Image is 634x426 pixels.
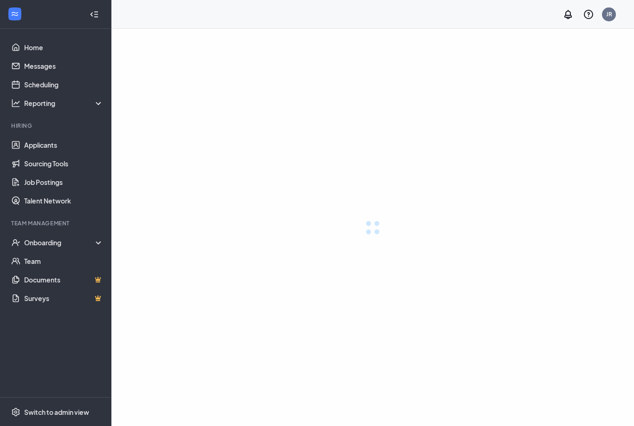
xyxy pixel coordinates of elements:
[24,38,104,57] a: Home
[24,173,104,191] a: Job Postings
[90,10,99,19] svg: Collapse
[24,238,104,247] div: Onboarding
[24,252,104,270] a: Team
[24,57,104,75] a: Messages
[24,289,104,308] a: SurveysCrown
[11,407,20,417] svg: Settings
[11,219,102,227] div: Team Management
[606,10,612,18] div: JR
[24,136,104,154] a: Applicants
[583,9,594,20] svg: QuestionInfo
[10,9,19,19] svg: WorkstreamLogo
[563,9,574,20] svg: Notifications
[24,270,104,289] a: DocumentsCrown
[24,154,104,173] a: Sourcing Tools
[11,98,20,108] svg: Analysis
[24,407,89,417] div: Switch to admin view
[11,238,20,247] svg: UserCheck
[24,75,104,94] a: Scheduling
[24,98,104,108] div: Reporting
[24,191,104,210] a: Talent Network
[11,122,102,130] div: Hiring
